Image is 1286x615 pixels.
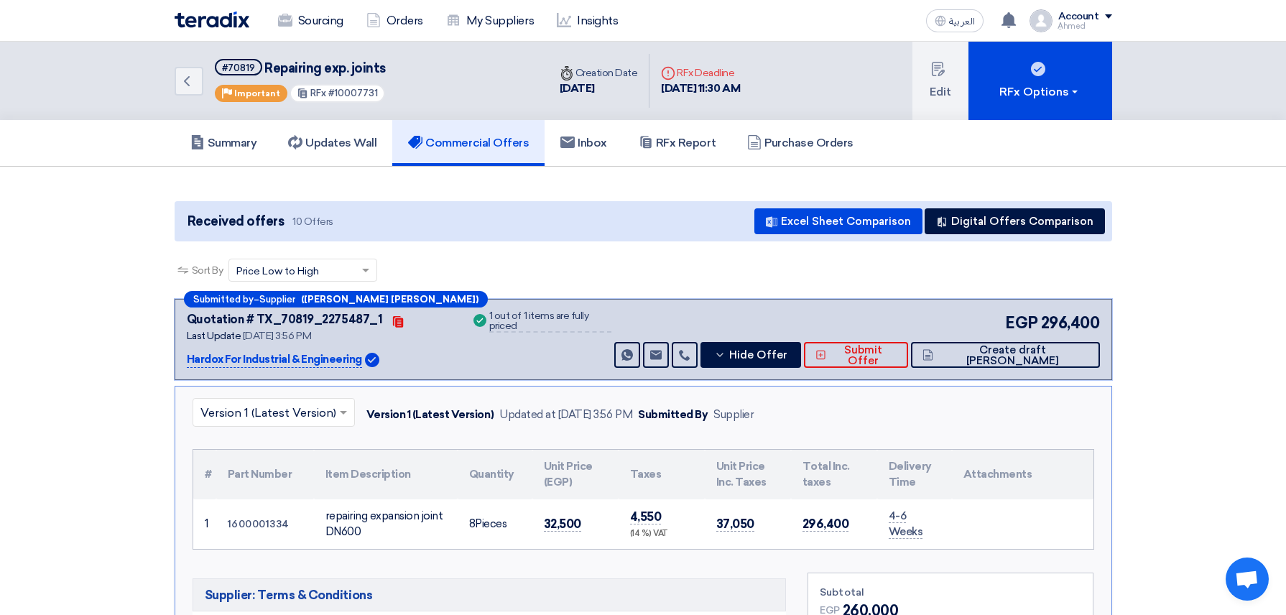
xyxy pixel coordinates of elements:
div: (14 %) VAT [630,528,693,540]
button: Digital Offers Comparison [925,208,1105,234]
a: Purchase Orders [731,120,869,166]
h5: Updates Wall [288,136,376,150]
th: Total Inc. taxes [791,450,877,499]
span: العربية [949,17,975,27]
th: Part Number [216,450,314,499]
a: Insights [545,5,629,37]
div: RFx Deadline [661,65,740,80]
div: Quotation # TX_70819_2275487_1 [187,311,383,328]
h5: Commercial Offers [408,136,529,150]
div: repairing expansion joint DN600 [325,508,446,540]
th: Delivery Time [877,450,952,499]
h5: Inbox [560,136,607,150]
th: Unit Price (EGP) [532,450,619,499]
a: Updates Wall [272,120,392,166]
p: Hardox For Industrial & Engineering [187,351,362,369]
b: ([PERSON_NAME] [PERSON_NAME]) [301,295,478,304]
span: 37,050 [716,517,754,532]
span: RFx [310,88,326,98]
div: RFx Options [999,83,1081,101]
div: Updated at [DATE] 3:56 PM [499,407,632,423]
div: Version 1 (Latest Version) [366,407,494,423]
span: Submitted by [193,295,254,304]
th: # [193,450,216,499]
span: 296,400 [802,517,849,532]
span: 8 [469,517,476,530]
h5: Summary [190,136,257,150]
a: Commercial Offers [392,120,545,166]
h5: Repairing exp. joints [215,59,386,77]
span: Last Update [187,330,241,342]
a: Open chat [1226,558,1269,601]
span: 4-6 Weeks [889,509,923,540]
th: Taxes [619,450,705,499]
h5: Supplier: Terms & Conditions [193,578,787,611]
div: #70819 [222,63,255,73]
span: Price Low to High [236,264,319,279]
th: Attachments [952,450,1093,499]
span: [DATE] 3:56 PM [243,330,311,342]
th: Quantity [458,450,532,499]
a: Summary [175,120,273,166]
span: Hide Offer [729,350,787,361]
div: 1 out of 1 items are fully priced [489,311,611,333]
th: Item Description [314,450,458,499]
img: Verified Account [365,353,379,367]
div: Subtotal [820,585,1081,600]
div: ِAhmed [1058,22,1112,30]
button: Submit Offer [804,342,908,368]
span: Create draft [PERSON_NAME] [937,345,1088,366]
h5: Purchase Orders [747,136,854,150]
div: Account [1058,11,1099,23]
button: Excel Sheet Comparison [754,208,922,234]
span: Sort By [192,263,223,278]
button: Create draft [PERSON_NAME] [911,342,1099,368]
a: My Suppliers [435,5,545,37]
div: [DATE] [560,80,638,97]
button: العربية [926,9,984,32]
span: 10 Offers [292,215,333,228]
span: Repairing exp. joints [264,60,386,76]
span: #10007731 [328,88,378,98]
div: – [184,291,488,307]
img: profile_test.png [1030,9,1053,32]
a: RFx Report [623,120,731,166]
th: Unit Price Inc. Taxes [705,450,791,499]
span: Submit Offer [830,345,897,366]
span: Important [234,88,280,98]
button: Hide Offer [700,342,801,368]
span: 296,400 [1041,311,1100,335]
td: Pieces [458,499,532,549]
img: Teradix logo [175,11,249,28]
div: Supplier [713,407,754,423]
td: 1600001334 [216,499,314,549]
td: 1 [193,499,216,549]
span: Received offers [188,212,285,231]
a: Orders [355,5,435,37]
a: Inbox [545,120,623,166]
span: EGP [1005,311,1038,335]
button: RFx Options [968,42,1112,120]
h5: RFx Report [639,136,716,150]
span: 4,550 [630,509,662,524]
div: [DATE] 11:30 AM [661,80,740,97]
span: 32,500 [544,517,581,532]
button: Edit [912,42,968,120]
div: Creation Date [560,65,638,80]
div: Submitted By [638,407,708,423]
a: Sourcing [267,5,355,37]
span: Supplier [259,295,295,304]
